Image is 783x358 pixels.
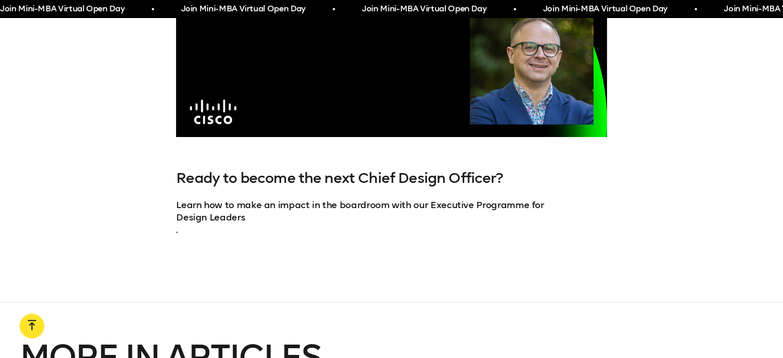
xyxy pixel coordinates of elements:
[176,211,607,224] a: Design Leaders
[151,3,153,15] span: •
[513,3,515,15] span: •
[176,199,607,236] p: Learn how to make an impact in the boardroom with our Executive Programme for .
[694,3,697,15] span: •
[332,3,335,15] span: •
[176,170,607,186] h3: Ready to become the next Chief Design Officer?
